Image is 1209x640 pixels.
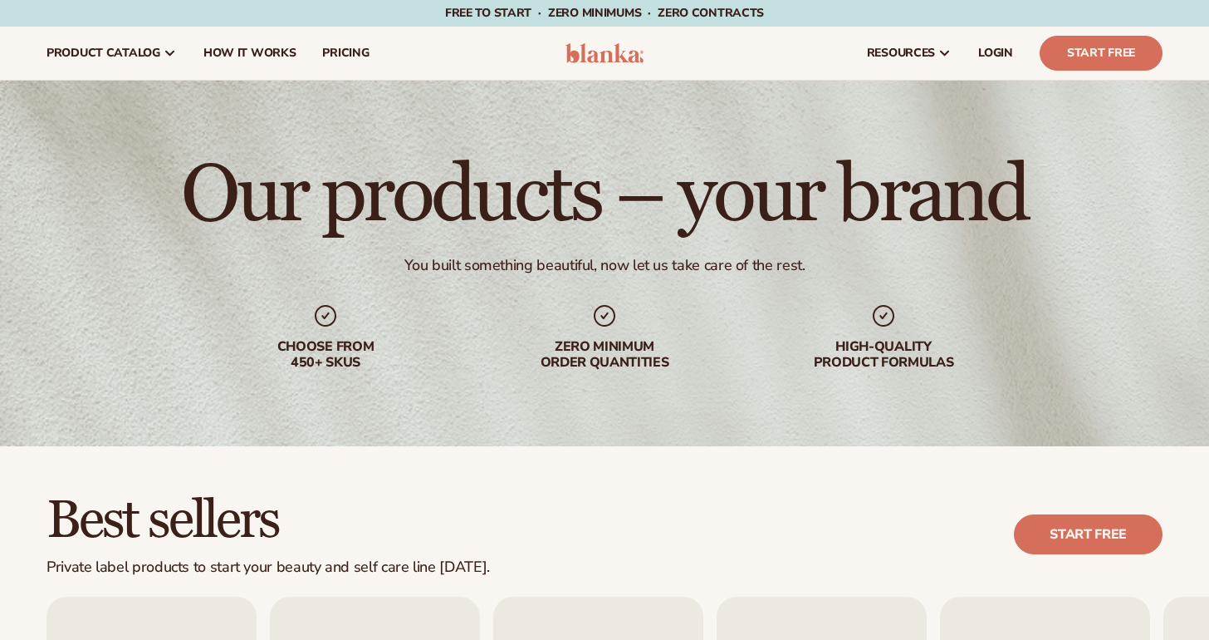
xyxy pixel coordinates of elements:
h1: Our products – your brand [181,156,1027,236]
span: resources [867,47,935,60]
a: Start free [1014,514,1162,554]
a: resources [854,27,965,80]
div: Zero minimum order quantities [498,339,711,371]
span: How It Works [203,47,296,60]
a: pricing [309,27,382,80]
span: LOGIN [978,47,1013,60]
div: High-quality product formulas [777,339,990,371]
span: Free to start · ZERO minimums · ZERO contracts [445,5,764,21]
a: LOGIN [965,27,1026,80]
div: Choose from 450+ Skus [219,339,432,371]
a: Start Free [1040,36,1162,71]
a: How It Works [190,27,310,80]
span: pricing [322,47,369,60]
span: product catalog [46,47,160,60]
a: product catalog [33,27,190,80]
h2: Best sellers [46,493,490,549]
img: logo [565,43,644,63]
div: You built something beautiful, now let us take care of the rest. [404,256,805,275]
div: Private label products to start your beauty and self care line [DATE]. [46,559,490,577]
